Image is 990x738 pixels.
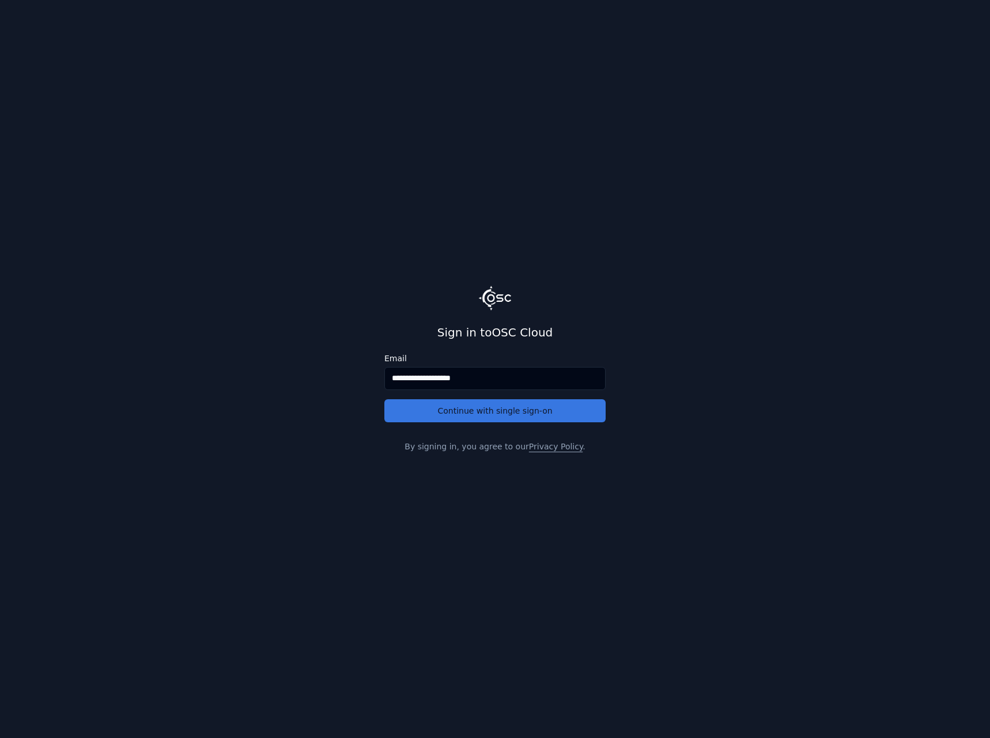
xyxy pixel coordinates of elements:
button: Continue with single sign-on [384,399,606,422]
img: Logo [479,286,511,310]
p: By signing in, you agree to our . [384,441,606,452]
label: Email [384,354,606,362]
a: Privacy Policy [529,442,583,451]
h2: Sign in to OSC Cloud [384,324,606,340]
